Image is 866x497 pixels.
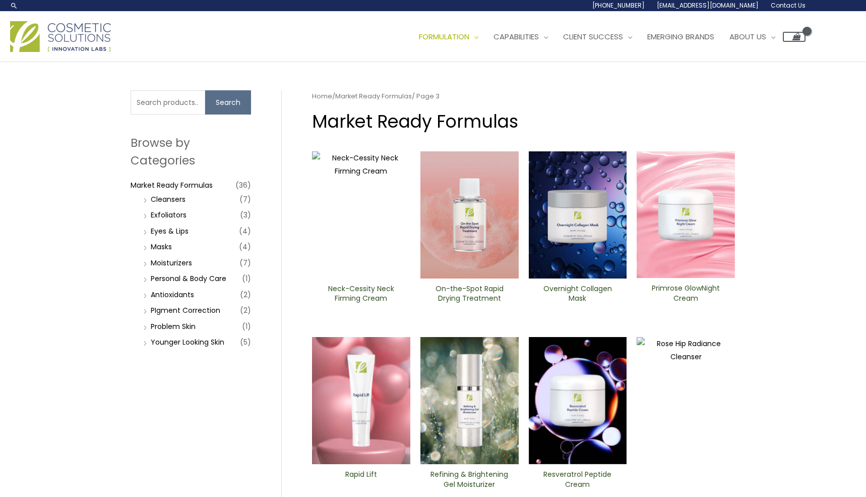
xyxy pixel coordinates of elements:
[151,194,185,204] a: Cleansers
[312,151,410,279] img: Neck-Cessity Neck Firming Cream
[335,91,412,101] a: Market Ready Formulas
[205,90,251,115] button: Search
[151,305,220,315] a: PIgment Correction
[411,22,486,52] a: Formulation
[647,31,714,42] span: Emerging Brands
[10,2,18,10] a: Search icon link
[242,271,251,286] span: (1)
[242,319,251,334] span: (1)
[493,31,539,42] span: Capabilities
[783,32,806,42] a: View Shopping Cart, empty
[771,1,806,10] span: Contact Us
[312,91,332,101] a: Home
[640,22,722,52] a: Emerging Brands
[321,470,402,489] h2: Rapid Lift
[645,284,726,306] a: Primrose GlowNight Cream
[486,22,555,52] a: Capabilities
[151,210,187,220] a: Exfoliators
[239,192,251,206] span: (7)
[429,284,510,307] a: On-the-Spot ​Rapid Drying Treatment
[312,109,735,134] h1: Market Ready Formulas
[321,284,402,307] a: Neck-Cessity Neck Firming Cream
[537,470,618,492] a: Resveratrol Peptide Cream
[151,226,189,236] a: Eyes & Lips
[429,284,510,303] h2: On-the-Spot ​Rapid Drying Treatment
[151,321,196,332] a: Problem Skin
[312,337,410,464] img: Rapid Lift
[419,31,469,42] span: Formulation
[312,90,735,102] nav: Breadcrumb
[637,151,735,278] img: Primrose Glow Night Cream
[240,335,251,349] span: (5)
[529,337,627,464] img: Resveratrol ​Peptide Cream
[240,208,251,222] span: (3)
[131,90,205,115] input: Search products…
[404,22,806,52] nav: Site Navigation
[240,288,251,302] span: (2)
[592,1,645,10] span: [PHONE_NUMBER]
[131,134,251,169] h2: Browse by Categories
[429,470,510,492] a: Refining & Brightening Gel Moisturizer
[239,240,251,254] span: (4)
[537,284,618,303] h2: Overnight Collagen Mask
[537,470,618,489] h2: Resveratrol Peptide Cream
[429,470,510,489] h2: Refining & Brightening Gel Moisturizer
[420,151,519,279] img: On-the-Spot ​Rapid Drying Treatment
[321,284,402,303] h2: Neck-Cessity Neck Firming Cream
[657,1,759,10] span: [EMAIL_ADDRESS][DOMAIN_NAME]
[529,151,627,279] img: Overnight Collagen Mask
[420,337,519,464] img: Refining and Brightening Gel Moisturizer
[240,303,251,317] span: (2)
[239,224,251,238] span: (4)
[131,180,213,190] a: Market Ready Formulas
[151,258,192,268] a: Moisturizers
[537,284,618,307] a: Overnight Collagen Mask
[722,22,783,52] a: About Us
[10,21,111,52] img: Cosmetic Solutions Logo
[729,31,766,42] span: About Us
[151,273,226,284] a: Personal & Body Care
[645,284,726,303] h2: Primrose GlowNight Cream
[321,470,402,492] a: Rapid Lift
[563,31,623,42] span: Client Success
[555,22,640,52] a: Client Success
[151,290,194,300] a: Antioxidants
[239,256,251,270] span: (7)
[151,242,172,252] a: Masks
[151,337,224,347] a: Younger Looking Skin
[235,178,251,192] span: (36)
